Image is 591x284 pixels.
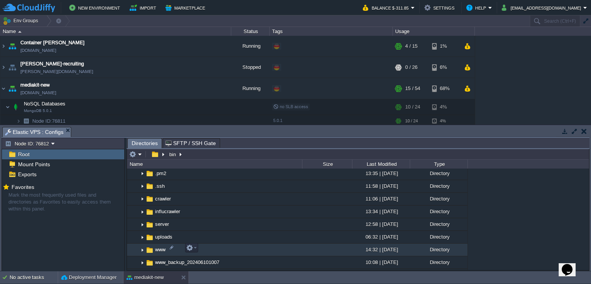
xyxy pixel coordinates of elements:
img: AMDAwAAAACH5BAEAAAAALAAAAAABAAEAAAICRAEAOw== [139,219,145,231]
a: Root [17,151,31,158]
img: AMDAwAAAACH5BAEAAAAALAAAAAABAAEAAAICRAEAOw== [139,231,145,243]
div: Directory [410,218,467,230]
div: 10 / 24 [405,99,420,115]
span: [DOMAIN_NAME] [20,89,56,97]
div: 14:32 | [DATE] [352,244,410,256]
button: Help [466,3,488,12]
div: Name [128,160,302,169]
span: MongoDB 5.0.1 [24,109,52,113]
span: Container [PERSON_NAME] [20,39,85,47]
div: Usage [393,27,474,36]
div: Tags [270,27,392,36]
img: AMDAwAAAACH5BAEAAAAALAAAAAABAAEAAAICRAEAOw== [145,233,154,242]
div: 10 / 24 [405,115,418,127]
img: AMDAwAAAACH5BAEAAAAALAAAAAABAAEAAAICRAEAOw== [145,259,154,267]
img: AMDAwAAAACH5BAEAAAAALAAAAAABAAEAAAICRAEAOw== [0,78,7,99]
a: Mount Points [17,161,51,168]
a: www_backup_202406101007 [154,259,220,266]
div: Directory [410,193,467,205]
a: influcrawler [154,208,181,215]
a: Node ID:76811 [32,118,67,124]
button: [EMAIL_ADDRESS][DOMAIN_NAME] [502,3,583,12]
img: AMDAwAAAACH5BAEAAAAALAAAAAABAAEAAAICRAEAOw== [7,78,18,99]
span: uploads [154,234,174,240]
button: Env Groups [3,15,41,26]
a: [PERSON_NAME]-recruiting [20,60,84,68]
div: 4 / 15 [405,36,417,57]
div: 15 / 54 [405,78,420,99]
img: AMDAwAAAACH5BAEAAAAALAAAAAABAAEAAAICRAEAOw== [145,182,154,190]
div: Running [231,78,270,99]
img: AMDAwAAAACH5BAEAAAAALAAAAAABAAEAAAICRAEAOw== [0,57,7,78]
div: 10:08 | [DATE] [352,256,410,268]
div: No active tasks [10,271,58,284]
div: Directory [410,256,467,268]
div: Name [1,27,231,36]
span: NoSQL Databases [23,100,67,107]
img: AMDAwAAAACH5BAEAAAAALAAAAAABAAEAAAICRAEAOw== [7,57,18,78]
div: Directory [410,231,467,243]
button: mediakit-new [127,274,164,281]
span: SFTP / SSH Gate [165,139,216,148]
div: 68% [432,78,457,99]
div: Stopped [231,57,270,78]
img: AMDAwAAAACH5BAEAAAAALAAAAAABAAEAAAICRAEAOw== [139,168,145,180]
div: Directory [410,167,467,179]
span: mediakit-new [20,81,50,89]
span: Directories [132,139,158,148]
button: bin [168,151,178,158]
a: crawler [154,195,172,202]
div: Running [231,36,270,57]
div: Status [232,27,269,36]
div: Type [411,160,467,169]
button: Marketplace [165,3,207,12]
a: www [154,246,167,253]
span: 76811 [32,118,67,124]
img: AMDAwAAAACH5BAEAAAAALAAAAAABAAEAAAICRAEAOw== [18,31,22,33]
a: .pm2 [154,170,167,177]
button: New Environment [69,3,122,12]
img: AMDAwAAAACH5BAEAAAAALAAAAAABAAEAAAICRAEAOw== [139,257,145,269]
a: [PERSON_NAME][DOMAIN_NAME] [20,68,93,75]
img: AMDAwAAAACH5BAEAAAAALAAAAAABAAEAAAICRAEAOw== [7,36,18,57]
div: 4 KB [302,269,352,281]
a: Exports [17,171,38,178]
a: server [154,221,170,227]
div: 13:35 | [DATE] [352,167,410,179]
a: .ssh [154,183,166,189]
button: Import [130,3,159,12]
div: Regular File [410,269,467,281]
div: 11:58 | [DATE] [352,180,410,192]
div: Directory [410,205,467,217]
img: AMDAwAAAACH5BAEAAAAALAAAAAABAAEAAAICRAEAOw== [139,269,145,281]
iframe: chat widget [559,253,583,276]
a: NoSQL DatabasesMongoDB 5.0.1 [23,101,67,107]
div: 6% [432,57,457,78]
div: 1% [432,36,457,57]
div: Directory [410,244,467,256]
div: 4% [432,115,457,127]
div: 13:34 | [DATE] [352,205,410,217]
button: Balance $-311.85 [363,3,411,12]
img: AMDAwAAAACH5BAEAAAAALAAAAAABAAEAAAICRAEAOw== [139,206,145,218]
span: no SLB access [273,104,308,109]
div: Directory [410,180,467,192]
img: AMDAwAAAACH5BAEAAAAALAAAAAABAAEAAAICRAEAOw== [10,99,21,115]
span: Elastic VPS : Configs [5,127,63,137]
img: AMDAwAAAACH5BAEAAAAALAAAAAABAAEAAAICRAEAOw== [145,195,154,203]
div: 12:58 | [DATE] [352,218,410,230]
img: AMDAwAAAACH5BAEAAAAALAAAAAABAAEAAAICRAEAOw== [16,115,21,127]
div: Last Modified [353,160,410,169]
img: AMDAwAAAACH5BAEAAAAALAAAAAABAAEAAAICRAEAOw== [0,36,7,57]
img: CloudJiffy [3,3,55,13]
a: [DOMAIN_NAME] [20,47,56,54]
span: 5.0.1 [273,118,282,123]
div: 11:06 | [DATE] [352,193,410,205]
div: 13:03 | [DATE] [352,269,410,281]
